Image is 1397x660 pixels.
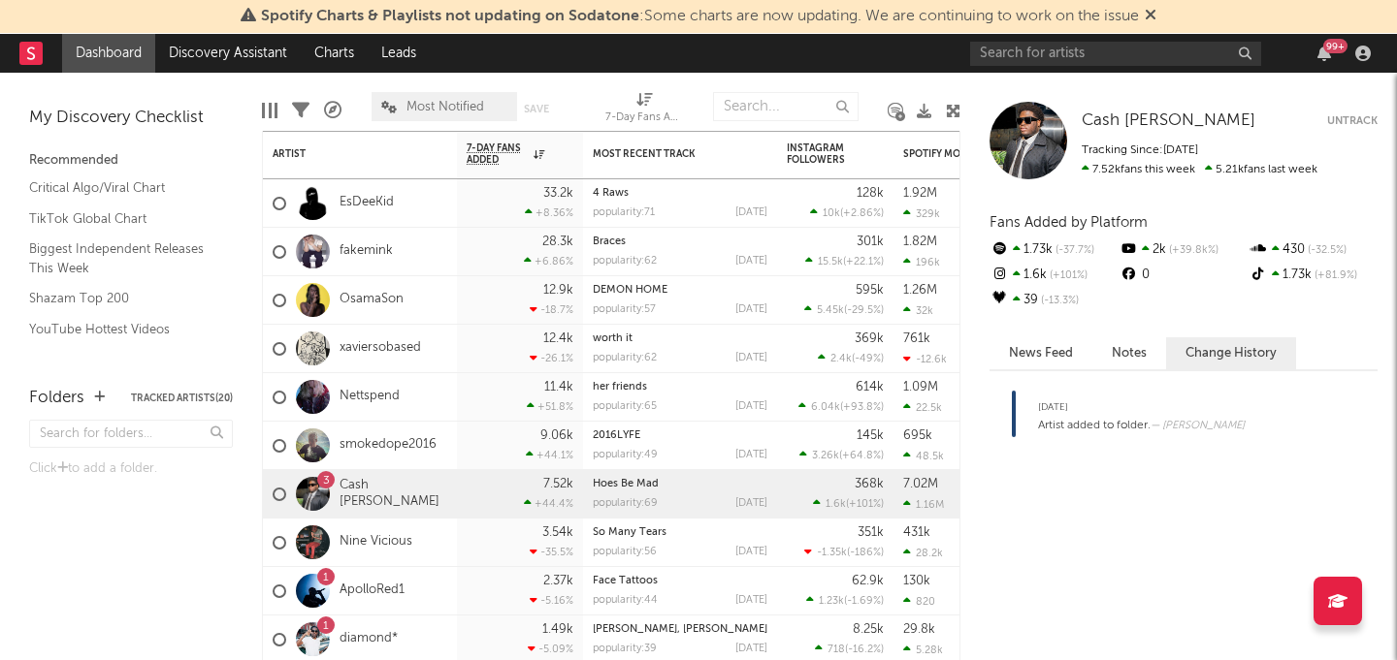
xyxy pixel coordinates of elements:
div: -26.1 % [530,352,573,364]
a: diamond* [340,631,398,647]
span: -13.3 % [1038,296,1079,306]
div: ( ) [806,594,884,607]
div: Face Tattoos [593,576,767,586]
div: popularity: 49 [593,450,658,460]
button: Notes [1092,337,1166,369]
div: ( ) [810,206,884,219]
div: -35.5 % [530,546,573,558]
div: ( ) [799,449,884,461]
div: 0 [1119,263,1248,288]
div: 12.4k [543,332,573,345]
div: 301k [857,236,884,248]
button: Untrack [1327,111,1378,131]
a: xaviersobased [340,340,421,357]
span: +101 % [849,499,881,510]
div: 761k [903,332,930,345]
a: Charts [301,34,368,73]
div: [DATE] [735,304,767,315]
div: DEMON HOME [593,285,767,296]
div: Filters [292,82,309,139]
a: Cash [PERSON_NAME] [1082,111,1255,131]
a: Critical Algo/Viral Chart [29,177,213,199]
button: News Feed [990,337,1092,369]
span: -1.35k [817,548,847,558]
span: -16.2 % [848,644,881,655]
div: 196k [903,256,940,268]
div: 62.9k [852,575,884,587]
button: 99+ [1317,46,1331,61]
a: fakemink [340,243,393,260]
div: 368k [855,478,884,490]
a: [PERSON_NAME], [PERSON_NAME] [593,624,767,635]
div: 1.49k [542,623,573,636]
span: 7-Day Fans Added [467,142,529,166]
div: 1.82M [903,236,937,248]
input: Search for artists [970,42,1261,66]
span: -37.7 % [1053,245,1094,256]
div: 33.2k [543,187,573,200]
div: Folders [29,387,84,410]
span: Spotify Charts & Playlists not updating on Sodatone [261,9,639,24]
div: My Discovery Checklist [29,107,233,130]
div: A&R Pipeline [324,82,341,139]
div: her friends [593,382,767,393]
div: 1.6k [990,263,1119,288]
div: Hoes Be Mad [593,479,767,489]
span: 3.26k [812,451,839,461]
div: 7-Day Fans Added (7-Day Fans Added) [605,107,683,130]
div: +8.36 % [525,206,573,219]
div: Most Recent Track [593,148,738,160]
a: ApolloRed1 [340,582,405,599]
div: popularity: 44 [593,595,658,606]
a: her friends [593,382,647,393]
div: [DATE] [735,450,767,460]
div: [DATE] [735,498,767,509]
span: 15.5k [818,257,843,267]
span: Artist added to folder. [1038,420,1151,431]
span: 2.4k [830,354,852,364]
a: Leads [368,34,430,73]
div: 7.02M [903,478,938,490]
div: 431k [903,526,930,539]
div: [DATE] [735,353,767,363]
span: 5.45k [817,305,844,316]
div: 145k [857,429,884,442]
div: 28.2k [903,547,943,559]
span: Dismiss [1145,9,1156,24]
div: 22.5k [903,401,942,414]
div: 695k [903,429,932,442]
span: +2.86 % [843,208,881,219]
span: Tracking Since: [DATE] [1082,144,1198,156]
a: Nettspend [340,389,400,405]
span: +93.8 % [843,402,881,413]
button: Change History [1166,337,1296,369]
span: 718 [828,644,845,655]
div: 130k [903,575,930,587]
div: [DATE] [735,644,767,654]
div: 1.16M [903,498,944,511]
span: -32.5 % [1305,245,1347,256]
span: 5.21k fans last week [1082,164,1317,175]
span: +39.8k % [1166,245,1218,256]
span: 10k [823,208,840,219]
div: 1.26M [903,284,937,297]
button: Save [524,104,549,114]
div: popularity: 65 [593,401,657,412]
div: ( ) [813,497,884,510]
span: -1.69 % [847,596,881,607]
div: 329k [903,207,940,220]
div: -18.7 % [530,303,573,316]
span: +101 % [1047,270,1088,281]
div: [DATE] [735,595,767,606]
div: 2.37k [543,575,573,587]
a: Biggest Independent Releases This Week [29,238,213,278]
div: 4 Raws [593,188,767,199]
div: -12.6k [903,353,947,365]
div: [DATE] [735,256,767,267]
div: 128k [857,187,884,200]
div: 9.06k [540,429,573,442]
a: YouTube Hottest Videos [29,319,213,340]
div: ( ) [804,303,884,316]
div: 2016LYFE [593,430,767,441]
span: : Some charts are now updating. We are continuing to work on the issue [261,9,1139,24]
